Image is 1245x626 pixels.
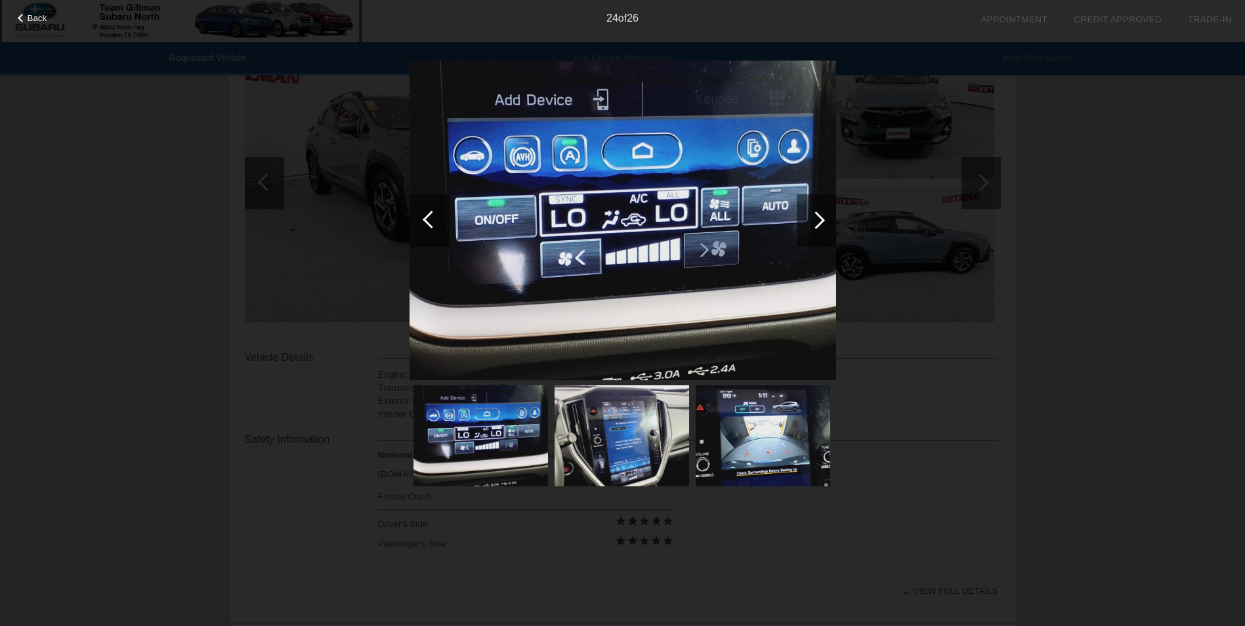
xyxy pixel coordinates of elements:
[981,14,1047,24] a: Appointment
[696,385,830,486] img: image.aspx
[627,12,639,24] span: 26
[606,12,618,24] span: 24
[1188,14,1232,24] a: Trade-In
[555,385,689,486] img: image.aspx
[28,13,47,23] span: Back
[413,385,548,486] img: image.aspx
[410,60,836,381] img: image.aspx
[1074,14,1162,24] a: Credit Approved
